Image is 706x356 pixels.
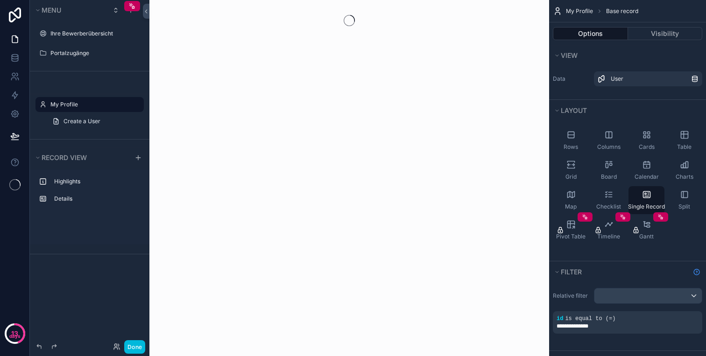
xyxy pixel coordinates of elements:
[597,233,620,240] span: Timeline
[565,203,577,210] span: Map
[50,30,138,37] label: Ihre Bewerberübersicht
[628,186,664,214] button: Single Record
[561,51,578,59] span: View
[628,126,664,154] button: Cards
[47,114,144,129] a: Create a User
[591,156,627,184] button: Board
[628,27,703,40] button: Visibility
[666,156,702,184] button: Charts
[553,186,589,214] button: Map
[553,156,589,184] button: Grid
[64,118,100,125] span: Create a User
[553,292,590,300] label: Relative filter
[666,186,702,214] button: Split
[553,75,590,83] label: Data
[42,6,61,14] span: Menu
[553,265,689,279] button: Filter
[565,173,577,181] span: Grid
[34,4,106,17] button: Menu
[50,49,138,57] label: Portalzugänge
[9,333,21,340] p: days
[553,49,697,62] button: View
[676,173,693,181] span: Charts
[553,104,697,117] button: Layout
[556,233,586,240] span: Pivot Table
[11,329,18,338] p: 13
[42,154,87,161] span: Record view
[628,156,664,184] button: Calendar
[566,7,593,15] span: My Profile
[34,151,129,164] button: Record view
[639,143,655,151] span: Cards
[557,315,563,322] span: id
[628,216,664,244] button: Gantt
[553,27,628,40] button: Options
[628,203,665,210] span: Single Record
[666,126,702,154] button: Table
[591,186,627,214] button: Checklist
[678,203,690,210] span: Split
[597,143,621,151] span: Columns
[611,75,623,83] span: User
[639,233,654,240] span: Gantt
[561,106,587,114] span: Layout
[561,268,582,276] span: Filter
[50,101,138,108] label: My Profile
[693,268,700,276] svg: Show help information
[635,173,659,181] span: Calendar
[606,7,638,15] span: Base record
[34,98,140,111] button: Hidden pages
[591,216,627,244] button: Timeline
[601,173,617,181] span: Board
[594,71,702,86] a: User
[564,143,578,151] span: Rows
[553,216,589,244] button: Pivot Table
[596,203,621,210] span: Checklist
[30,170,149,216] div: scrollable content
[591,126,627,154] button: Columns
[565,315,615,322] span: is equal to (=)
[54,195,136,202] label: Details
[677,143,692,151] span: Table
[124,340,145,354] button: Done
[553,126,589,154] button: Rows
[54,178,136,185] label: Highlights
